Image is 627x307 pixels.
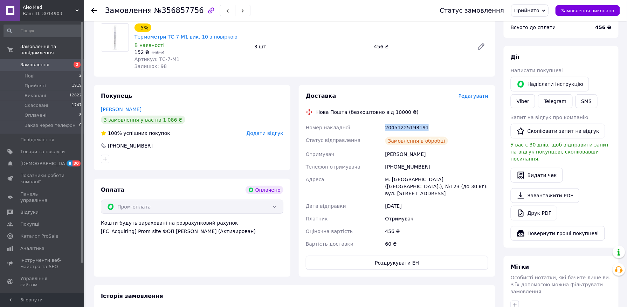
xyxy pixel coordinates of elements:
span: Показники роботи компанії [20,172,65,185]
span: 30 [73,161,81,166]
a: [PERSON_NAME] [101,107,142,112]
span: Замовлення та повідомлення [20,43,84,56]
span: Управління сайтом [20,275,65,288]
span: Інструменти веб-майстра та SEO [20,257,65,270]
a: Telegram [538,94,572,108]
div: Ваш ID: 3014903 [23,11,84,17]
span: 160 ₴ [152,50,164,55]
span: Повідомлення [20,137,54,143]
span: 8 [67,161,73,166]
span: 2 [79,73,82,79]
span: Замовлення [105,6,152,15]
span: Нові [25,73,35,79]
div: Оплачено [246,186,283,194]
span: Номер накладної [306,125,350,130]
div: [PHONE_NUMBER] [384,161,490,173]
div: Кошти будуть зараховані на розрахунковий рахунок [101,219,283,235]
span: 1747 [72,102,82,109]
span: Дії [511,54,519,60]
span: Прийнято [514,8,539,13]
span: Оплачені [25,112,47,118]
img: Термометри ТС-7-М1 вик. 10 з повіркою [101,24,129,51]
div: [DATE] [384,200,490,212]
span: Каталог ProSale [20,233,58,239]
div: Повернутися назад [91,7,97,14]
span: Залишок: 98 [135,63,167,69]
span: Особисті нотатки, які бачите лише ви. З їх допомогою можна фільтрувати замовлення [511,275,611,294]
button: Роздрукувати ЕН [306,256,488,270]
span: 8 [79,112,82,118]
button: Замовлення виконано [556,5,620,16]
span: [DEMOGRAPHIC_DATA] [20,161,72,167]
span: Платник [306,216,328,221]
span: 152 ₴ [135,49,149,55]
a: Завантажити PDF [511,188,579,203]
div: м. [GEOGRAPHIC_DATA] ([GEOGRAPHIC_DATA].), №123 (до 30 кг): вул. [STREET_ADDRESS] [384,173,490,200]
button: SMS [576,94,598,108]
b: 456 ₴ [595,25,612,30]
a: Друк PDF [511,206,557,220]
span: Отримувач [306,151,334,157]
div: Статус замовлення [440,7,504,14]
div: Нова Пошта (безкоштовно від 10000 ₴) [315,109,420,116]
span: Вартість доставки [306,241,353,247]
div: Замовлення в обробці [385,137,448,145]
span: Замовлення виконано [561,8,614,13]
div: 3 шт. [252,42,371,52]
div: [PERSON_NAME] [384,148,490,161]
div: 60 ₴ [384,238,490,250]
span: Доставка [306,93,336,99]
span: В наявності [135,42,165,48]
span: 2 [74,62,81,68]
span: Історія замовлення [101,293,163,299]
button: Надіслати інструкцію [511,77,589,91]
span: Запит на відгук про компанію [511,115,588,120]
span: Відгуки [20,209,39,216]
div: Отримувач [384,212,490,225]
span: №356857756 [154,6,204,15]
div: успішних покупок [101,130,170,137]
div: 20451225193191 [384,121,490,134]
span: Всього до сплати [511,25,556,30]
span: Замовлення [20,62,49,68]
span: Телефон отримувача [306,164,360,170]
div: 456 ₴ [384,225,490,238]
button: Повернути гроші покупцеві [511,226,605,241]
span: Додати відгук [247,130,283,136]
div: - 5% [135,23,151,32]
span: Мітки [511,264,529,270]
span: 0 [79,122,82,129]
div: 456 ₴ [371,42,471,52]
span: Виконані [25,93,46,99]
span: Скасовані [25,102,48,109]
span: 1919 [72,83,82,89]
span: Товари та послуги [20,149,65,155]
span: Аналітика [20,245,44,252]
span: Покупці [20,221,39,227]
span: Панель управління [20,191,65,204]
span: Адреса [306,177,324,182]
span: У вас є 30 днів, щоб відправити запит на відгук покупцеві, скопіювавши посилання. [511,142,609,162]
span: Дата відправки [306,203,346,209]
span: Прийняті [25,83,46,89]
a: Термометри ТС-7-М1 вик. 10 з повіркою [135,34,237,40]
a: Viber [511,94,535,108]
span: Артикул: ТС-7-М1 [135,56,180,62]
div: [PHONE_NUMBER] [107,142,153,149]
a: Редагувати [474,40,488,54]
span: Заказ через телефон [25,122,76,129]
button: Скопіювати запит на відгук [511,124,605,138]
button: Видати чек [511,168,563,183]
span: Редагувати [459,93,488,99]
span: Покупець [101,93,132,99]
span: Написати покупцеві [511,68,563,73]
div: 3 замовлення у вас на 1 086 ₴ [101,116,185,124]
div: [FC_Acquiring] Prom site ФОП [PERSON_NAME] (Активирован) [101,228,283,235]
span: Оплата [101,186,124,193]
span: Оціночна вартість [306,228,353,234]
input: Пошук [4,25,82,37]
span: 12822 [69,93,82,99]
span: Статус відправлення [306,137,360,143]
span: AlexMed [23,4,75,11]
span: 100% [108,130,122,136]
